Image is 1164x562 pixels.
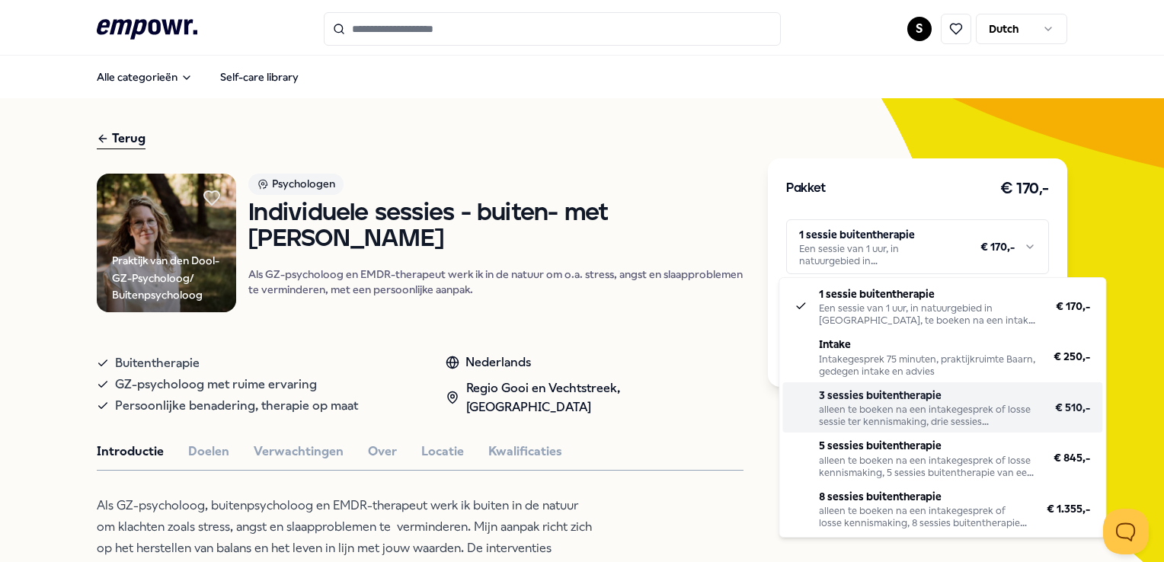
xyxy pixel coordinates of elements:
p: 1 sessie buitentherapie [819,286,1038,302]
div: alleen te boeken na een intakegesprek of losse kennismaking, 8 sessies buitentherapie van een uur [819,505,1028,529]
div: Intakegesprek 75 minuten, praktijkruimte Baarn, gedegen intake en advies [819,353,1035,378]
div: alleen te boeken na een intakegesprek of losse sessie ter kennismaking, drie sessies buitentherap... [819,404,1037,428]
p: Intake [819,336,1035,353]
div: alleen te boeken na een intakegesprek of losse kennismaking, 5 sessies buitentherapie van een uur [819,455,1035,479]
div: Een sessie van 1 uur, in natuurgebied in [GEOGRAPHIC_DATA], te boeken na een intake of als losse ... [819,302,1038,327]
span: € 510,- [1055,399,1090,416]
span: € 170,- [1056,298,1090,315]
span: € 250,- [1054,348,1090,365]
span: € 845,- [1054,449,1090,466]
p: 8 sessies buitentherapie [819,488,1028,505]
span: € 1.355,- [1047,500,1090,517]
p: 5 sessies buitentherapie [819,437,1035,454]
p: 3 sessies buitentherapie [819,387,1037,404]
